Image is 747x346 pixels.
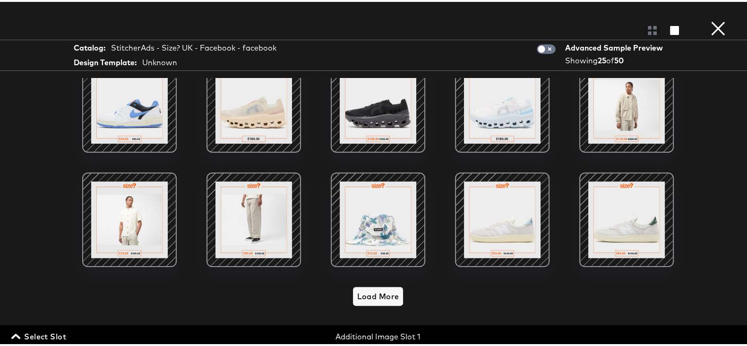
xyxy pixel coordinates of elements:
button: Select Slot [9,328,70,341]
strong: 25 [598,54,606,63]
span: Load More [357,288,399,301]
div: Showing of [565,53,666,64]
strong: Catalog: [74,41,105,52]
span: Select Slot [13,328,66,341]
div: Additional Image Slot 1 [258,329,498,340]
strong: Design Template: [74,55,137,66]
strong: 50 [614,54,624,63]
div: StitcherAds - Size? UK - Facebook - facebook [111,41,276,52]
div: Unknown [142,55,177,66]
div: Advanced Sample Preview [565,41,666,52]
button: Load More [353,285,403,304]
